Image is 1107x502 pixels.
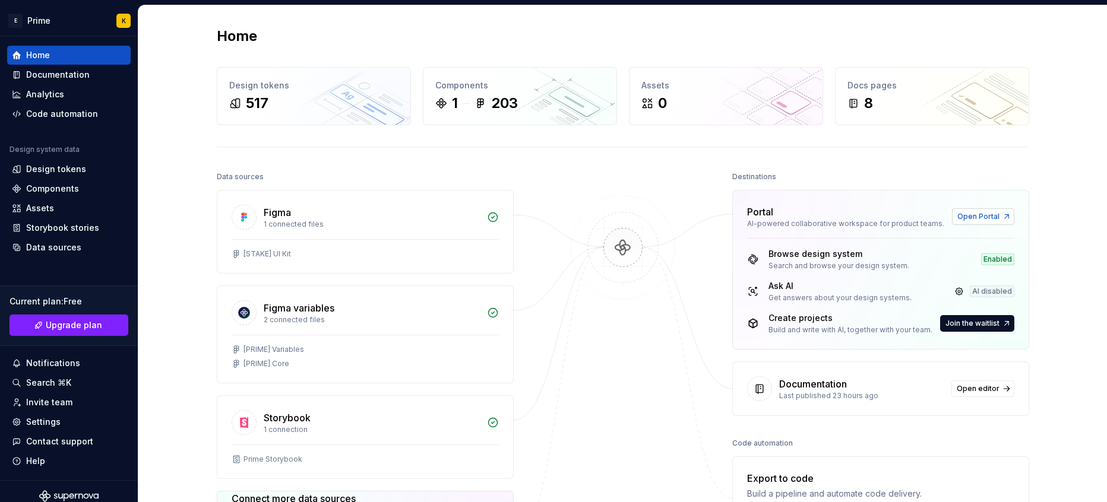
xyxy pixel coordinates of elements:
a: Storybook1 connectionPrime Storybook [217,395,514,479]
div: Current plan : Free [10,296,128,307]
div: AI disabled [970,285,1014,297]
div: Portal [747,205,773,219]
div: Prime [27,15,50,27]
a: Code automation [7,104,131,123]
div: 203 [491,94,518,113]
div: Documentation [779,377,847,391]
div: Assets [26,202,54,214]
button: EPrimeK [2,8,135,33]
div: 0 [658,94,667,113]
div: Home [26,49,50,61]
div: E [8,14,23,28]
div: Components [26,183,79,195]
div: Destinations [732,169,776,185]
div: Settings [26,416,61,428]
div: Storybook [264,411,311,425]
a: Invite team [7,393,131,412]
span: Open editor [957,384,1000,393]
div: 8 [864,94,873,113]
a: Analytics [7,85,131,104]
div: K [122,16,126,26]
div: Documentation [26,69,90,81]
div: 2 connected files [264,315,480,325]
a: Open Portal [952,208,1014,225]
a: Design tokens517 [217,67,411,125]
div: Search and browse your design system. [768,261,909,271]
div: Invite team [26,396,72,408]
div: Export to code [747,471,922,485]
a: Docs pages8 [835,67,1029,125]
div: Data sources [217,169,264,185]
div: Ask AI [768,280,912,292]
div: Analytics [26,88,64,100]
div: Create projects [768,312,932,324]
a: Open editor [951,380,1014,397]
div: Contact support [26,436,93,447]
div: Docs pages [847,80,1017,91]
div: Design system data [10,145,80,154]
a: Data sources [7,238,131,257]
button: Help [7,452,131,471]
div: Components [435,80,605,91]
div: Prime Storybook [243,455,302,464]
a: Documentation [7,65,131,84]
div: Enabled [981,253,1014,265]
div: Design tokens [229,80,398,91]
div: Figma [264,205,291,220]
div: 1 connection [264,425,480,434]
button: Notifications [7,354,131,373]
div: Last published 23 hours ago [779,391,944,401]
div: Search ⌘K [26,377,71,389]
div: Code automation [26,108,98,120]
div: 517 [246,94,268,113]
a: Assets0 [629,67,823,125]
a: Storybook stories [7,218,131,237]
button: Upgrade plan [10,314,128,336]
div: Data sources [26,242,81,253]
a: Figma variables2 connected files[PRIME] Variables[PRIME] Core [217,285,514,383]
a: Figma1 connected files[STAKE] UI Kit [217,190,514,274]
div: Build and write with AI, together with your team. [768,325,932,335]
a: Assets [7,199,131,218]
div: Storybook stories [26,222,99,234]
div: Help [26,455,45,467]
div: 1 connected files [264,220,480,229]
a: Design tokens [7,160,131,179]
a: Home [7,46,131,65]
div: Build a pipeline and automate code delivery. [747,488,922,500]
div: [STAKE] UI Kit [243,249,291,259]
a: Components1203 [423,67,617,125]
span: Open Portal [957,212,1000,221]
div: Design tokens [26,163,86,175]
svg: Supernova Logo [39,490,99,502]
a: Components [7,179,131,198]
div: [PRIME] Core [243,359,289,368]
span: Upgrade plan [46,319,102,331]
button: Contact support [7,432,131,451]
a: Settings [7,412,131,431]
span: Join the waitlist [945,319,1000,328]
div: AI-powered collaborative workspace for product teams. [747,219,945,228]
h2: Home [217,27,257,46]
button: Search ⌘K [7,373,131,392]
div: Browse design system [768,248,909,260]
div: 1 [452,94,458,113]
button: Join the waitlist [940,315,1014,332]
div: Code automation [732,435,793,452]
div: Notifications [26,357,80,369]
div: [PRIME] Variables [243,345,304,354]
div: Get answers about your design systems. [768,293,912,303]
div: Figma variables [264,301,334,315]
div: Assets [641,80,811,91]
